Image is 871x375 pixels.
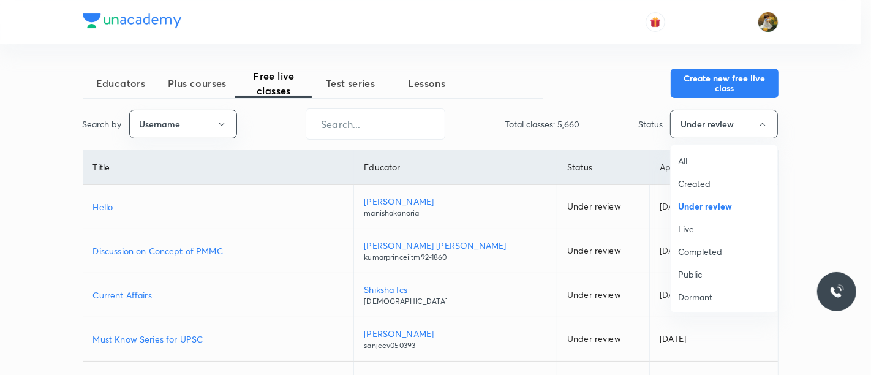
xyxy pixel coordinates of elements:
[678,177,770,190] span: Created
[678,200,770,213] span: Under review
[678,245,770,258] span: Completed
[678,154,770,167] span: All
[678,222,770,235] span: Live
[678,268,770,281] span: Public
[678,290,770,303] span: Dormant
